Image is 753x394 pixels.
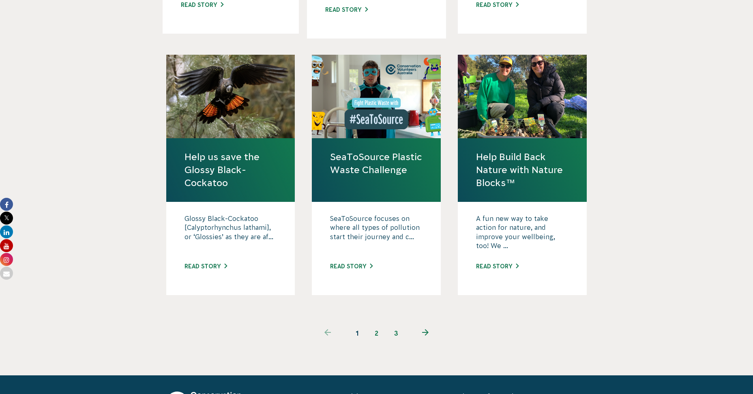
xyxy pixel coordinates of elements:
p: Glossy Black-Cockatoo [Calyptorhynchus lathami], or ‘Glossies’ as they are af... [184,214,277,255]
a: Next page [406,323,445,343]
a: Read story [325,6,368,13]
p: SeaToSource focuses on where all types of pollution start their journey and c... [330,214,423,255]
a: Read story [330,263,373,270]
a: 3 [386,323,406,343]
ul: Pagination [308,323,445,343]
span: 1 [348,323,367,343]
p: A fun new way to take action for nature, and improve your wellbeing, too! We ... [476,214,569,255]
a: Read story [184,263,227,270]
a: Help us save the Glossy Black-Cockatoo [184,150,277,190]
a: Read story [181,2,223,8]
a: Help Build Back Nature with Nature Blocks™ [476,150,569,190]
a: 2 [367,323,386,343]
a: SeaToSource Plastic Waste Challenge [330,150,423,176]
a: Read story [476,2,519,8]
a: Read story [476,263,519,270]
